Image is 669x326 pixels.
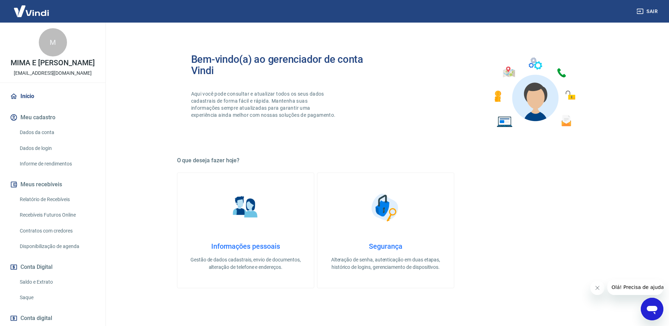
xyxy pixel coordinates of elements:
img: Imagem de um avatar masculino com diversos icones exemplificando as funcionalidades do gerenciado... [488,54,580,132]
button: Conta Digital [8,259,97,275]
a: Recebíveis Futuros Online [17,208,97,222]
h4: Segurança [329,242,443,250]
a: Início [8,89,97,104]
iframe: Mensagem da empresa [607,279,663,295]
span: Conta digital [20,313,52,323]
p: Aqui você pode consultar e atualizar todos os seus dados cadastrais de forma fácil e rápida. Mant... [191,90,337,119]
button: Meu cadastro [8,110,97,125]
button: Meus recebíveis [8,177,97,192]
h2: Bem-vindo(a) ao gerenciador de conta Vindi [191,54,386,76]
a: Saque [17,290,97,305]
h4: Informações pessoais [189,242,303,250]
p: [EMAIL_ADDRESS][DOMAIN_NAME] [14,70,92,77]
img: Segurança [368,190,403,225]
a: Saldo e Extrato [17,275,97,289]
span: Olá! Precisa de ajuda? [4,5,59,11]
p: Gestão de dados cadastrais, envio de documentos, alteração de telefone e endereços. [189,256,303,271]
a: Dados de login [17,141,97,156]
img: Informações pessoais [228,190,263,225]
button: Sair [635,5,661,18]
a: Informações pessoaisInformações pessoaisGestão de dados cadastrais, envio de documentos, alteraçã... [177,173,314,288]
a: Informe de rendimentos [17,157,97,171]
a: Relatório de Recebíveis [17,192,97,207]
img: Vindi [8,0,54,22]
a: Conta digital [8,310,97,326]
a: SegurançaSegurançaAlteração de senha, autenticação em duas etapas, histórico de logins, gerenciam... [317,173,454,288]
h5: O que deseja fazer hoje? [177,157,595,164]
a: Contratos com credores [17,224,97,238]
a: Dados da conta [17,125,97,140]
iframe: Fechar mensagem [590,281,604,295]
p: MIMA E [PERSON_NAME] [11,59,95,67]
div: M [39,28,67,56]
iframe: Botão para abrir a janela de mensagens [641,298,663,320]
p: Alteração de senha, autenticação em duas etapas, histórico de logins, gerenciamento de dispositivos. [329,256,443,271]
a: Disponibilização de agenda [17,239,97,254]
